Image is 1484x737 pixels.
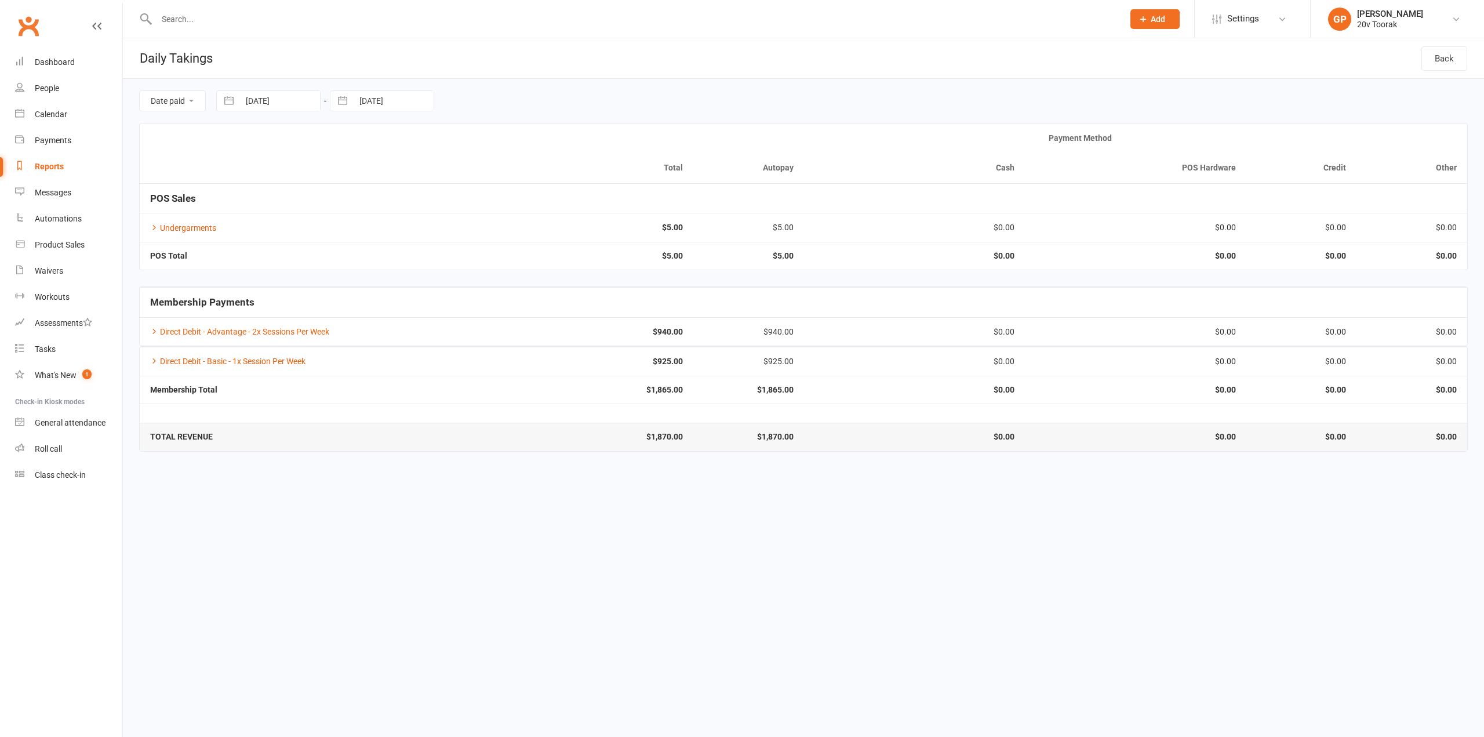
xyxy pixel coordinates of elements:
[239,91,320,111] input: From
[35,136,71,145] div: Payments
[482,386,683,394] strong: $1,865.00
[482,252,683,260] strong: $5.00
[14,12,43,41] a: Clubworx
[150,327,329,336] a: Direct Debit - Advantage - 2x Sessions Per Week
[150,223,216,233] a: Undergarments
[35,214,82,223] div: Automations
[704,252,794,260] strong: $5.00
[150,297,1457,308] h5: Membership Payments
[35,344,56,354] div: Tasks
[153,11,1115,27] input: Search...
[1035,252,1236,260] strong: $0.00
[1035,328,1236,336] div: $0.00
[35,266,63,275] div: Waivers
[1035,223,1236,232] div: $0.00
[15,180,122,206] a: Messages
[814,357,1015,366] div: $0.00
[814,433,1015,441] strong: $0.00
[482,223,683,232] strong: $5.00
[15,436,122,462] a: Roll call
[15,258,122,284] a: Waivers
[353,91,434,111] input: To
[704,328,794,336] div: $940.00
[704,134,1457,143] div: Payment Method
[814,223,1015,232] div: $0.00
[1035,164,1236,172] div: POS Hardware
[35,371,77,380] div: What's New
[35,162,64,171] div: Reports
[482,433,683,441] strong: $1,870.00
[150,251,187,260] strong: POS Total
[15,49,122,75] a: Dashboard
[1257,386,1347,394] strong: $0.00
[15,101,122,128] a: Calendar
[35,57,75,67] div: Dashboard
[15,154,122,180] a: Reports
[15,462,122,488] a: Class kiosk mode
[1227,6,1259,32] span: Settings
[1130,9,1180,29] button: Add
[15,206,122,232] a: Automations
[82,369,92,379] span: 1
[150,193,1457,204] h5: POS Sales
[1357,9,1423,19] div: [PERSON_NAME]
[704,357,794,366] div: $925.00
[1367,223,1457,232] div: $0.00
[1421,46,1467,71] a: Back
[814,252,1015,260] strong: $0.00
[15,128,122,154] a: Payments
[35,444,62,453] div: Roll call
[1257,223,1347,232] div: $0.00
[123,38,213,78] h1: Daily Takings
[482,328,683,336] strong: $940.00
[1257,433,1347,441] strong: $0.00
[35,292,70,302] div: Workouts
[15,75,122,101] a: People
[1151,14,1165,24] span: Add
[150,432,213,441] strong: TOTAL REVENUE
[704,223,794,232] div: $5.00
[15,336,122,362] a: Tasks
[704,433,794,441] strong: $1,870.00
[1367,328,1457,336] div: $0.00
[35,240,85,249] div: Product Sales
[1367,164,1457,172] div: Other
[150,385,217,394] strong: Membership Total
[1367,386,1457,394] strong: $0.00
[814,164,1015,172] div: Cash
[482,164,683,172] div: Total
[482,357,683,366] strong: $925.00
[1257,164,1347,172] div: Credit
[35,83,59,93] div: People
[150,357,305,366] a: Direct Debit - Basic - 1x Session Per Week
[1367,357,1457,366] div: $0.00
[15,310,122,336] a: Assessments
[35,418,106,427] div: General attendance
[15,410,122,436] a: General attendance kiosk mode
[814,328,1015,336] div: $0.00
[704,164,794,172] div: Autopay
[15,284,122,310] a: Workouts
[1357,19,1423,30] div: 20v Toorak
[15,362,122,389] a: What's New1
[1367,252,1457,260] strong: $0.00
[1257,328,1347,336] div: $0.00
[1257,357,1347,366] div: $0.00
[35,188,71,197] div: Messages
[1328,8,1351,31] div: GP
[1035,433,1236,441] strong: $0.00
[1257,252,1347,260] strong: $0.00
[1035,357,1236,366] div: $0.00
[35,318,92,328] div: Assessments
[704,386,794,394] strong: $1,865.00
[35,110,67,119] div: Calendar
[35,470,86,480] div: Class check-in
[1035,386,1236,394] strong: $0.00
[15,232,122,258] a: Product Sales
[814,386,1015,394] strong: $0.00
[1367,433,1457,441] strong: $0.00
